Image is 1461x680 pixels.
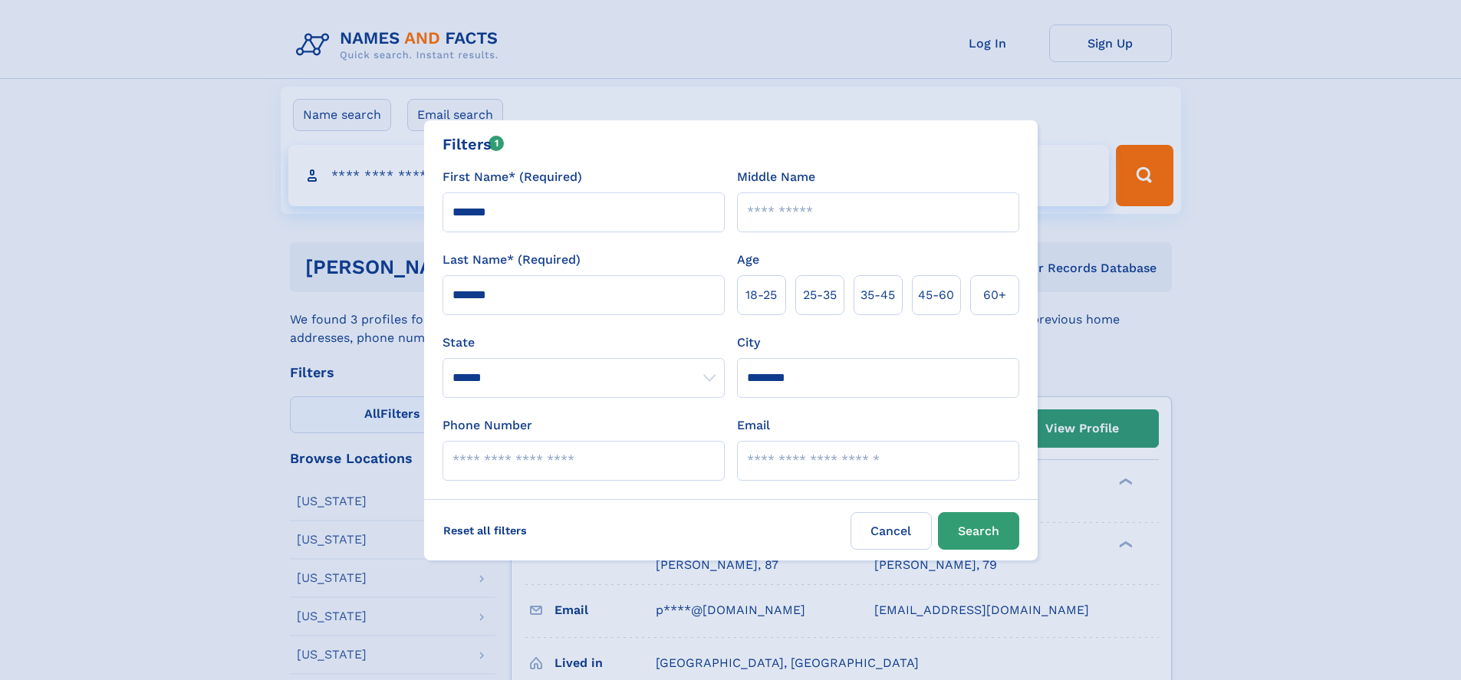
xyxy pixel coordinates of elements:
label: State [443,333,725,352]
label: Middle Name [737,168,815,186]
span: 18‑25 [745,286,777,304]
span: 35‑45 [860,286,895,304]
span: 60+ [983,286,1006,304]
label: Reset all filters [433,512,537,549]
label: Age [737,251,759,269]
label: Phone Number [443,416,532,435]
label: Email [737,416,770,435]
span: 25‑35 [803,286,837,304]
label: Last Name* (Required) [443,251,581,269]
label: Cancel [851,512,932,550]
button: Search [938,512,1019,550]
label: City [737,333,760,352]
span: 45‑60 [918,286,954,304]
div: Filters [443,133,505,156]
label: First Name* (Required) [443,168,582,186]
